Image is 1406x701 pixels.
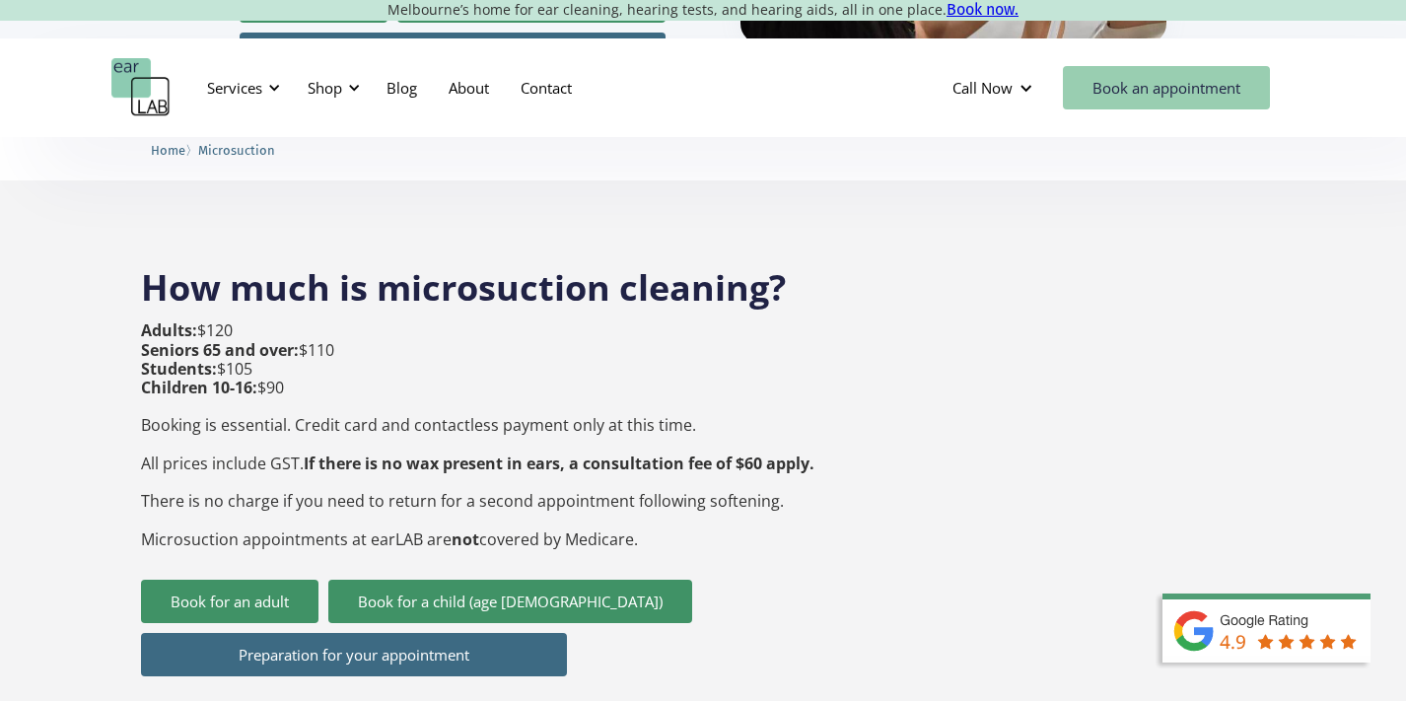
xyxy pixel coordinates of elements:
a: Preparation for your appointment [240,33,666,76]
strong: Adults: [141,319,197,341]
a: Microsuction [198,140,275,159]
strong: If there is no wax present in ears, a consultation fee of $60 apply. [304,453,814,474]
a: Book for a child (age [DEMOGRAPHIC_DATA]) [328,580,692,623]
span: Microsuction [198,143,275,158]
strong: not [452,528,479,550]
a: About [433,59,505,116]
div: Call Now [952,78,1013,98]
div: Shop [296,58,366,117]
strong: Students: [141,358,217,380]
div: Shop [308,78,342,98]
a: home [111,58,171,117]
a: Blog [371,59,433,116]
a: Book an appointment [1063,66,1270,109]
li: 〉 [151,140,198,161]
div: Services [195,58,286,117]
h2: How much is microsuction cleaning? [141,245,1266,312]
a: Book for an adult [141,580,318,623]
a: Preparation for your appointment [141,633,567,676]
div: Services [207,78,262,98]
div: Call Now [937,58,1053,117]
a: Home [151,140,185,159]
span: Home [151,143,185,158]
a: Contact [505,59,588,116]
strong: Children 10-16: [141,377,257,398]
p: $120 $110 $105 $90 Booking is essential. Credit card and contactless payment only at this time. A... [141,321,814,548]
strong: Seniors 65 and over: [141,339,299,361]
